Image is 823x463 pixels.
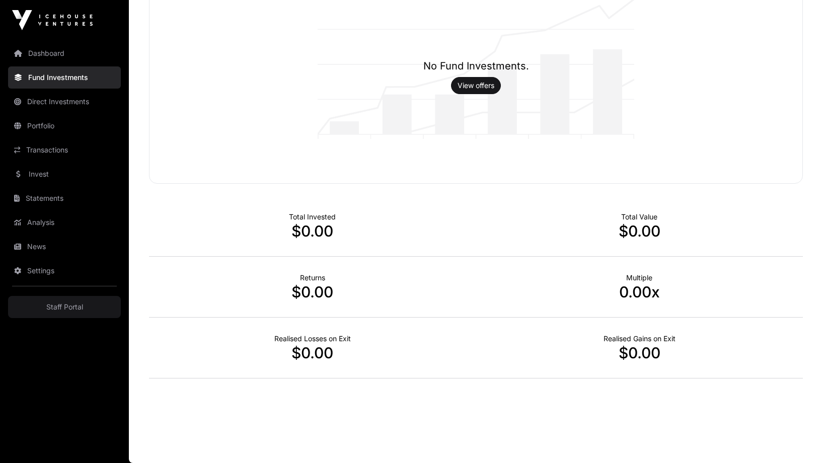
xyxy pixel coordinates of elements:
p: $0.00 [149,222,476,240]
p: $0.00 [476,344,803,362]
a: Statements [8,187,121,209]
a: Fund Investments [8,66,121,89]
a: Dashboard [8,42,121,64]
p: Realised Losses on Exit [149,334,476,344]
p: Total Invested [149,212,476,222]
p: Total Value [476,212,803,222]
p: Multiple [476,273,803,283]
a: Settings [8,260,121,282]
a: Portfolio [8,115,121,137]
iframe: Chat Widget [773,415,823,463]
a: Direct Investments [8,91,121,113]
a: Transactions [8,139,121,161]
p: Realised Gains on Exit [476,334,803,344]
a: Staff Portal [8,296,121,318]
p: $0.00 [149,344,476,362]
a: Invest [8,163,121,185]
p: Returns [149,273,476,283]
h1: No Fund Investments. [423,59,529,73]
p: $0.00 [149,283,476,301]
a: News [8,236,121,258]
p: $0.00 [476,222,803,240]
p: 0.00x [476,283,803,301]
a: View offers [458,81,494,91]
button: View offers [451,77,501,94]
a: Analysis [8,211,121,234]
img: Icehouse Ventures Logo [12,10,93,30]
